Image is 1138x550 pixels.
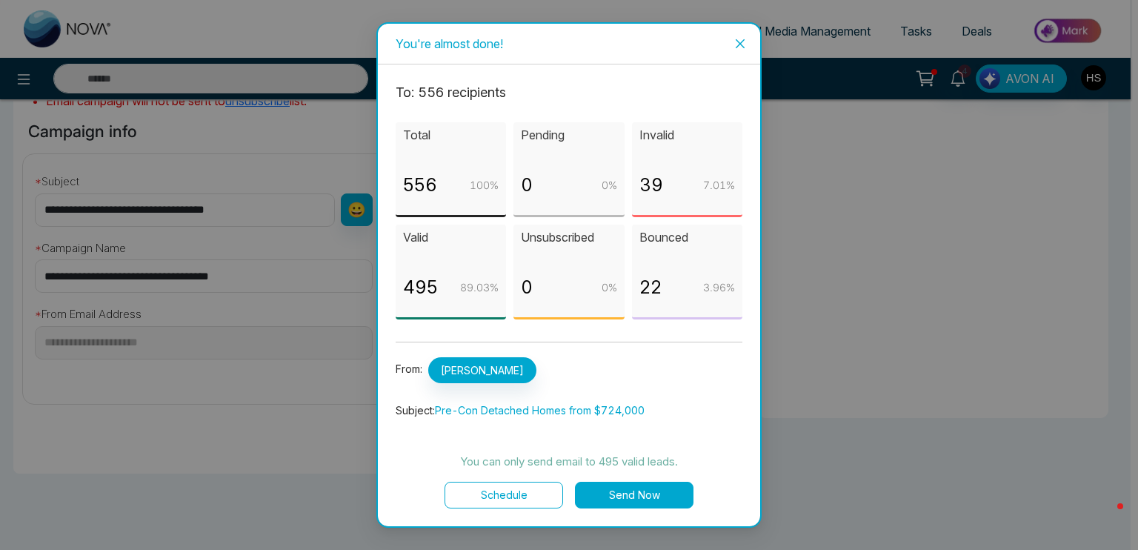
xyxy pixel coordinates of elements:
p: 89.03 % [460,279,499,296]
p: Subject: [396,402,742,419]
p: 39 [639,171,663,199]
p: Invalid [639,126,735,145]
button: Close [720,24,760,64]
p: 100 % [470,177,499,193]
p: 22 [639,274,662,302]
p: 3.96 % [703,279,735,296]
p: To: 556 recipient s [396,82,742,103]
p: Total [403,126,499,145]
p: Valid [403,228,499,247]
p: 556 [403,171,437,199]
p: 495 [403,274,438,302]
p: 0 % [602,279,617,296]
p: 0 % [602,177,617,193]
button: Schedule [445,482,563,508]
p: 0 [521,171,533,199]
p: 7.01 % [703,177,735,193]
span: Pre-Con Detached Homes from $724,000 [435,404,645,417]
p: Bounced [639,228,735,247]
p: 0 [521,274,533,302]
span: [PERSON_NAME] [428,357,536,383]
iframe: Intercom live chat [1088,500,1123,535]
button: Send Now [575,482,693,508]
span: close [734,38,746,50]
p: Pending [521,126,616,145]
p: From: [396,357,742,383]
p: You can only send email to 495 valid leads. [396,453,742,471]
p: Unsubscribed [521,228,616,247]
div: You're almost done! [396,36,742,52]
